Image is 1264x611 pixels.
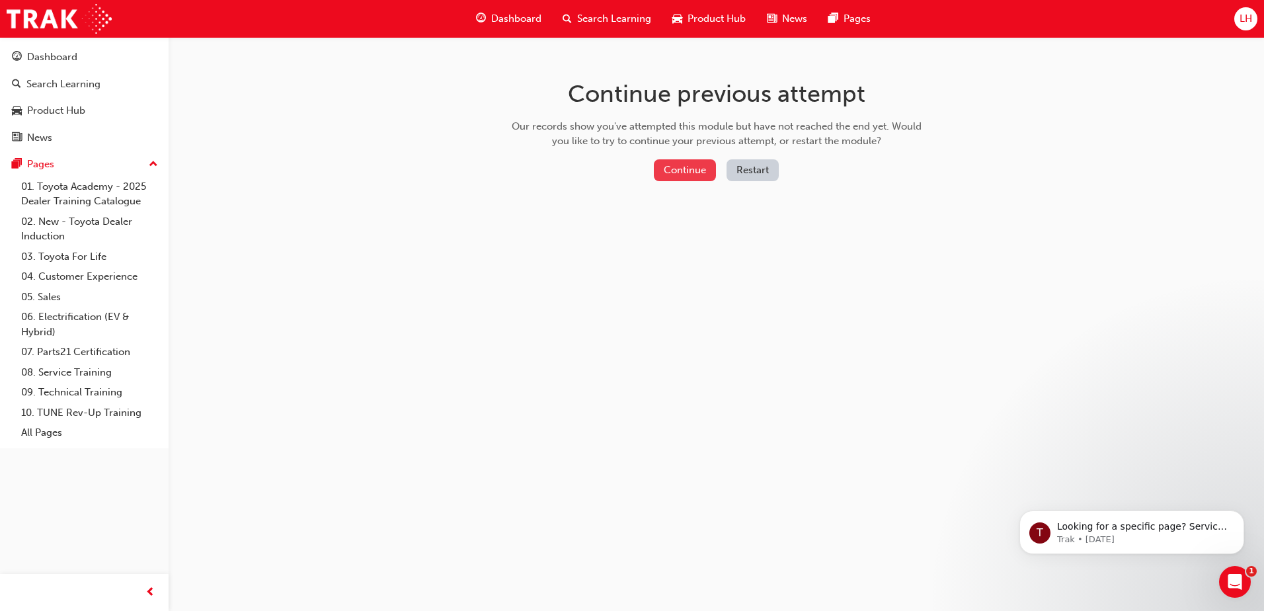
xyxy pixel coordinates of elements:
a: News [5,126,163,150]
span: car-icon [672,11,682,27]
span: search-icon [12,79,21,91]
a: 10. TUNE Rev-Up Training [16,403,163,423]
span: news-icon [12,132,22,144]
button: Pages [5,152,163,177]
div: Product Hub [27,103,85,118]
a: 06. Electrification (EV & Hybrid) [16,307,163,342]
button: Continue [654,159,716,181]
span: 1 [1246,566,1257,577]
span: prev-icon [145,585,155,601]
img: Trak [7,4,112,34]
span: Search Learning [577,11,651,26]
a: Search Learning [5,72,163,97]
div: Dashboard [27,50,77,65]
button: DashboardSearch LearningProduct HubNews [5,42,163,152]
a: 04. Customer Experience [16,266,163,287]
span: Dashboard [491,11,541,26]
a: 09. Technical Training [16,382,163,403]
span: news-icon [767,11,777,27]
div: Our records show you've attempted this module but have not reached the end yet. Would you like to... [507,119,926,149]
span: News [782,11,807,26]
span: pages-icon [12,159,22,171]
a: car-iconProduct Hub [662,5,756,32]
div: Search Learning [26,77,100,92]
a: pages-iconPages [818,5,881,32]
iframe: Intercom notifications message [1000,483,1264,575]
a: 08. Service Training [16,362,163,383]
div: News [27,130,52,145]
span: Pages [844,11,871,26]
span: LH [1240,11,1252,26]
a: 05. Sales [16,287,163,307]
a: 03. Toyota For Life [16,247,163,267]
a: 02. New - Toyota Dealer Induction [16,212,163,247]
span: pages-icon [828,11,838,27]
a: 07. Parts21 Certification [16,342,163,362]
span: Product Hub [688,11,746,26]
a: Dashboard [5,45,163,69]
span: car-icon [12,105,22,117]
div: Pages [27,157,54,172]
iframe: Intercom live chat [1219,566,1251,598]
button: LH [1234,7,1257,30]
h1: Continue previous attempt [507,79,926,108]
button: Restart [727,159,779,181]
a: news-iconNews [756,5,818,32]
span: up-icon [149,156,158,173]
a: Product Hub [5,99,163,123]
span: guage-icon [476,11,486,27]
a: search-iconSearch Learning [552,5,662,32]
span: search-icon [563,11,572,27]
a: guage-iconDashboard [465,5,552,32]
a: All Pages [16,423,163,443]
a: 01. Toyota Academy - 2025 Dealer Training Catalogue [16,177,163,212]
span: guage-icon [12,52,22,63]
